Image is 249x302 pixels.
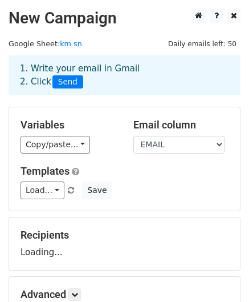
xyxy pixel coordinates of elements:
[82,182,112,199] button: Save
[60,39,82,48] a: km sn
[21,288,228,301] h5: Advanced
[21,136,90,154] a: Copy/paste...
[164,39,240,48] a: Daily emails left: 50
[21,229,228,241] h5: Recipients
[21,119,116,131] h5: Variables
[21,229,228,259] div: Loading...
[52,75,83,89] span: Send
[21,182,64,199] a: Load...
[164,38,240,50] span: Daily emails left: 50
[21,165,70,177] a: Templates
[11,62,238,88] div: 1. Write your email in Gmail 2. Click
[9,39,82,48] small: Google Sheet:
[9,9,240,28] h2: New Campaign
[133,119,229,131] h5: Email column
